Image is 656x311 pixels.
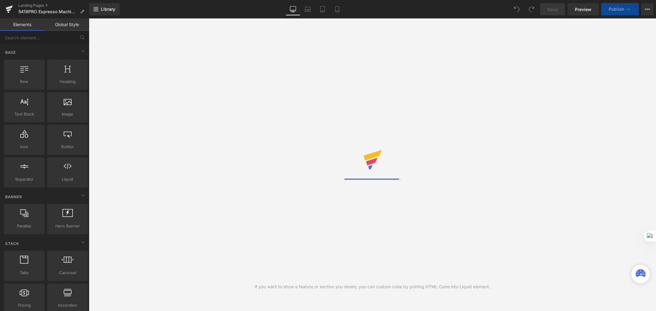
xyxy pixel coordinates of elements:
[511,3,523,15] button: Undo
[575,6,591,13] span: Preview
[6,78,43,85] span: Row
[49,302,86,309] span: Accordion
[18,3,89,8] a: Landing Pages
[49,270,86,276] span: Carousel
[89,3,120,15] a: New Library
[601,3,639,15] button: Publish
[255,283,490,290] div: If you want to show a feature or section you desire, you can custom code by putting HTML Code int...
[547,6,558,13] span: Save
[49,144,86,150] span: Button
[49,78,86,85] span: Heading
[525,3,538,15] button: Redo
[6,144,43,150] span: Icon
[641,3,654,15] button: More
[6,270,43,276] span: Tabs
[609,7,624,12] span: Publish
[49,223,86,229] span: Hero Banner
[6,111,43,117] span: Text Block
[330,3,345,15] a: Mobile
[5,241,20,246] span: Stack
[567,3,599,15] a: Preview
[5,49,17,55] span: Base
[5,194,23,200] span: Banner
[300,3,315,15] a: Laptop
[49,111,86,117] span: Image
[315,3,330,15] a: Tablet
[286,3,300,15] a: Desktop
[45,18,89,31] a: Global Style
[6,302,43,309] span: Pricing
[6,223,43,229] span: Parallax
[49,176,86,183] span: Liquid
[101,6,115,12] span: Library
[6,176,43,183] span: Separator
[18,9,77,14] span: 5418PRO Espresso Machine | 5-Second Instant Heat, Café-Style at Home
